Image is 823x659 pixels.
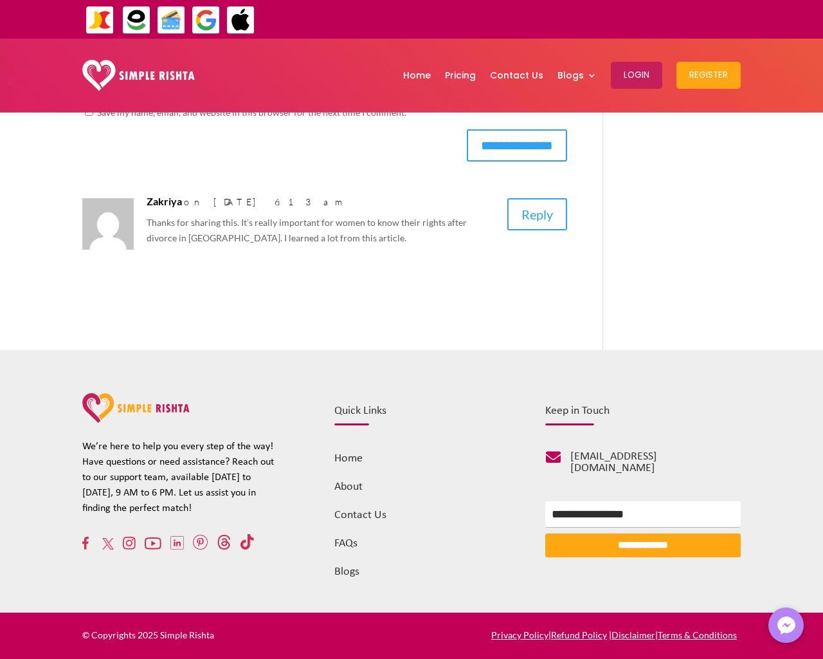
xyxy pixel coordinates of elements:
[611,62,662,89] button: Login
[147,215,496,246] p: Thanks for sharing this. It’s really important for women to know their rights after divorce in [G...
[82,393,190,423] img: website-logo-pink-orange
[82,198,134,250] img: Zakriya
[82,629,214,640] span: © Copyrights 2025 Simple Rishta
[122,6,151,35] img: EasyPaisa-icon
[507,198,567,230] a: Reply to Zakriya
[545,405,741,423] h4: Keep in Touch
[147,194,182,209] span: Zakriya
[546,450,561,465] span: 
[611,629,741,640] span: |
[86,6,114,35] img: JazzCash-icon
[676,62,741,89] button: Register
[334,537,357,550] a: FAQs
[334,452,363,465] a: Home
[658,629,737,640] a: Terms & Conditions
[773,613,799,638] img: Messenger
[611,629,655,640] a: Disclaimer
[82,414,190,425] a: Simple rishta logo
[334,566,359,578] a: Blogs
[430,629,741,642] p: | |
[491,629,548,640] a: Privacy Policy
[82,441,274,514] span: We’re here to help you every step of the way! Have questions or need assistance? Reach out to our...
[570,450,657,474] span: [EMAIL_ADDRESS][DOMAIN_NAME]
[334,405,509,423] h4: Quick Links
[334,481,363,493] a: About
[557,42,597,109] a: Blogs
[184,196,352,207] span: on [DATE] 6:13 am
[551,629,607,640] a: Refund Policy
[226,6,255,35] img: ApplePay-icon
[490,42,543,109] a: Contact Us
[334,509,386,521] a: Contact Us
[676,42,741,109] a: Register
[611,42,662,109] a: Login
[445,42,476,109] a: Pricing
[403,42,431,109] a: Home
[157,6,186,35] img: Credit Cards
[192,6,221,35] img: GooglePay-icon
